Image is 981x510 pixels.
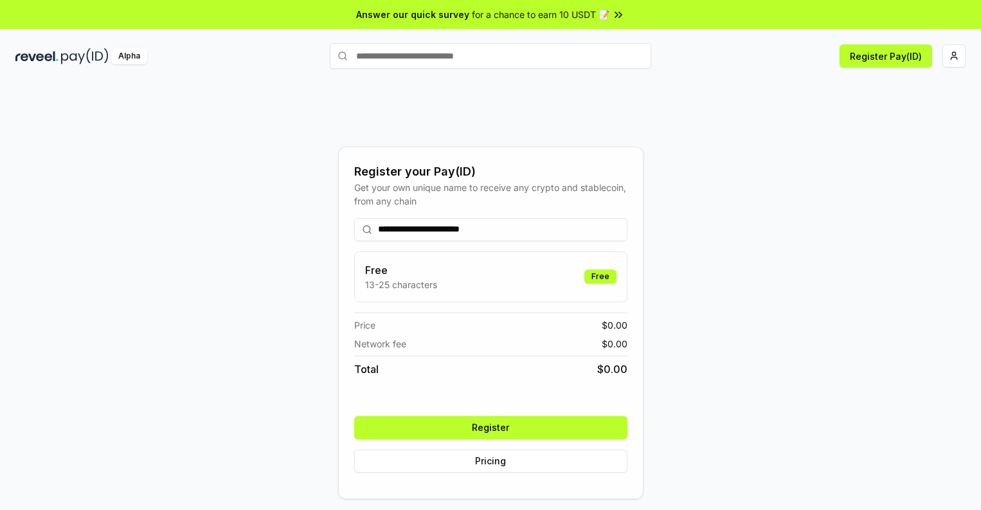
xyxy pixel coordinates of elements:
[840,44,932,68] button: Register Pay(ID)
[111,48,147,64] div: Alpha
[584,269,616,284] div: Free
[472,8,609,21] span: for a chance to earn 10 USDT 📝
[365,262,437,278] h3: Free
[61,48,109,64] img: pay_id
[15,48,59,64] img: reveel_dark
[354,450,627,473] button: Pricing
[354,181,627,208] div: Get your own unique name to receive any crypto and stablecoin, from any chain
[354,337,406,351] span: Network fee
[365,278,437,291] p: 13-25 characters
[354,163,627,181] div: Register your Pay(ID)
[354,361,379,377] span: Total
[602,318,627,332] span: $ 0.00
[356,8,469,21] span: Answer our quick survey
[602,337,627,351] span: $ 0.00
[354,318,375,332] span: Price
[597,361,627,377] span: $ 0.00
[354,416,627,439] button: Register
